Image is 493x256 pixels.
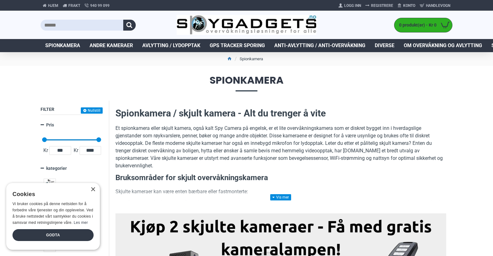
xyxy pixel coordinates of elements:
[417,1,452,11] a: Handlevogn
[274,42,365,49] span: Anti-avlytting / Anti-overvåkning
[205,39,270,52] a: GPS Tracker Sporing
[48,3,58,8] span: Hjem
[41,163,103,174] a: kategorier
[394,18,452,32] a: 0 produkt(er) - Kr 0
[363,1,395,11] a: Registrere
[336,1,363,11] a: Logg Inn
[177,15,317,35] img: SpyGadgets.no
[68,3,80,8] span: Frakt
[138,39,205,52] a: Avlytting / Lydopptak
[81,107,103,114] button: Nullstill
[403,3,415,8] span: Konto
[210,42,265,49] span: GPS Tracker Sporing
[41,107,54,112] span: Filter
[115,173,446,183] h3: Bruksområder for skjult overvåkningskamera
[45,42,80,49] span: Spionkamera
[395,1,417,11] a: Konto
[115,125,446,170] p: Et spionkamera eller skjult kamera, også kalt Spy Camera på engelsk, er et lite overvåkningskamer...
[394,22,438,28] span: 0 produkt(er) - Kr 0
[42,147,49,154] span: Kr
[399,39,487,52] a: Om overvåkning og avlytting
[41,120,103,130] a: Pris
[370,39,399,52] a: Diverse
[128,199,446,214] li: Disse kan tas med overalt og brukes til skjult filming i situasjoner der diskresjon er nødvendig ...
[90,3,110,8] span: 940 99 099
[12,202,93,224] span: Vi bruker cookies på denne nettsiden for å forbedre våre tjenester og din opplevelse. Ved å bruke...
[115,188,446,195] p: Skjulte kameraer kan være enten bærbare eller fastmonterte:
[404,42,482,49] span: Om overvåkning og avlytting
[371,3,393,8] span: Registrere
[344,3,361,8] span: Logg Inn
[90,187,95,192] div: Close
[85,39,138,52] a: Andre kameraer
[90,42,133,49] span: Andre kameraer
[41,39,85,52] a: Spionkamera
[142,42,200,49] span: Avlytting / Lydopptak
[270,39,370,52] a: Anti-avlytting / Anti-overvåkning
[426,3,450,8] span: Handlevogn
[41,75,452,91] span: Spionkamera
[375,42,394,49] span: Diverse
[72,147,80,154] span: Kr
[44,179,56,191] img: Kameramodul
[12,188,90,201] div: Cookies
[128,199,185,205] strong: Bærbare spionkameraer:
[115,107,446,120] h2: Spionkamera / skjult kamera - Alt du trenger å vite
[12,229,94,241] div: Godta
[74,220,88,225] a: Les mer, opens a new window
[57,182,82,188] span: Kameramodul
